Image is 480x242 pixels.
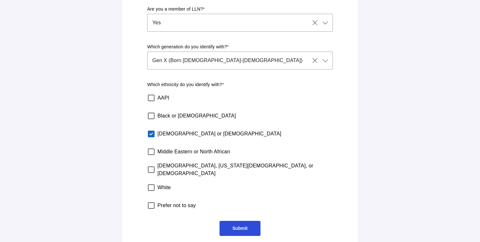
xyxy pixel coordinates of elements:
[232,226,247,231] span: Submit
[152,19,161,27] span: Yes
[152,57,303,64] span: Gen X (Born [DEMOGRAPHIC_DATA]-[DEMOGRAPHIC_DATA])
[311,57,319,64] i: Clear
[157,143,230,161] label: Middle Eastern or North African
[157,197,196,214] label: Prefer not to say
[220,221,260,236] a: Submit
[147,6,333,12] p: Are you a member of LLN?
[157,107,236,125] label: Black or [DEMOGRAPHIC_DATA]
[147,82,333,88] p: Which ethnicity do you identify with?
[157,161,333,179] label: [DEMOGRAPHIC_DATA], [US_STATE][DEMOGRAPHIC_DATA], or [DEMOGRAPHIC_DATA]
[157,179,171,197] label: White
[311,19,319,27] i: Clear
[157,89,169,107] label: AAPI
[147,44,333,50] p: Which generation do you identify with?
[157,125,281,143] label: [DEMOGRAPHIC_DATA] or [DEMOGRAPHIC_DATA]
